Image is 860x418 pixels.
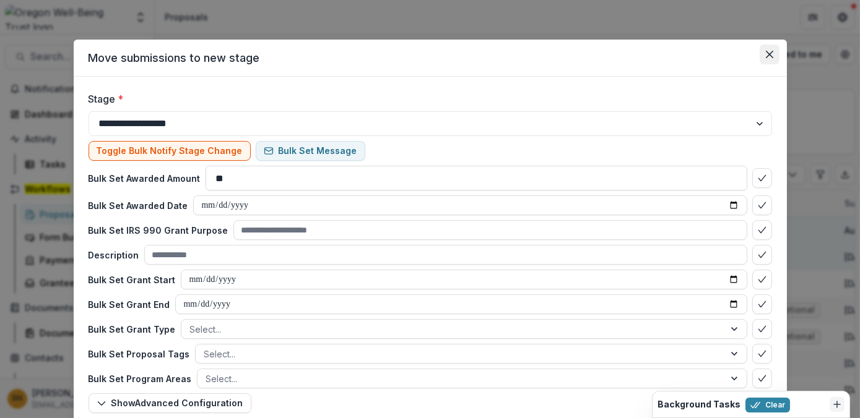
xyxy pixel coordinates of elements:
[89,224,228,237] p: Bulk Set IRS 990 Grant Purpose
[89,393,251,413] button: ShowAdvanced Configuration
[89,249,139,262] p: Description
[74,40,787,77] header: Move submissions to new stage
[752,344,772,364] button: bulk-confirm-option
[89,141,251,161] button: Toggle Bulk Notify Stage Change
[745,398,790,412] button: Clear
[760,45,780,64] button: Close
[752,168,772,188] button: bulk-confirm-option
[752,270,772,289] button: bulk-confirm-option
[89,172,201,185] p: Bulk Set Awarded Amount
[89,199,188,212] p: Bulk Set Awarded Date
[89,372,192,385] p: Bulk Set Program Areas
[752,195,772,215] button: bulk-confirm-option
[89,298,170,311] p: Bulk Set Grant End
[752,369,772,388] button: bulk-confirm-option
[256,141,365,161] button: set-bulk-email
[752,319,772,339] button: bulk-confirm-option
[89,323,176,336] p: Bulk Set Grant Type
[89,92,765,106] label: Stage
[89,348,190,360] p: Bulk Set Proposal Tags
[752,294,772,314] button: bulk-confirm-option
[89,273,176,286] p: Bulk Set Grant Start
[752,245,772,265] button: bulk-confirm-option
[752,220,772,240] button: bulk-confirm-option
[658,399,741,410] h2: Background Tasks
[830,397,845,412] button: Dismiss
